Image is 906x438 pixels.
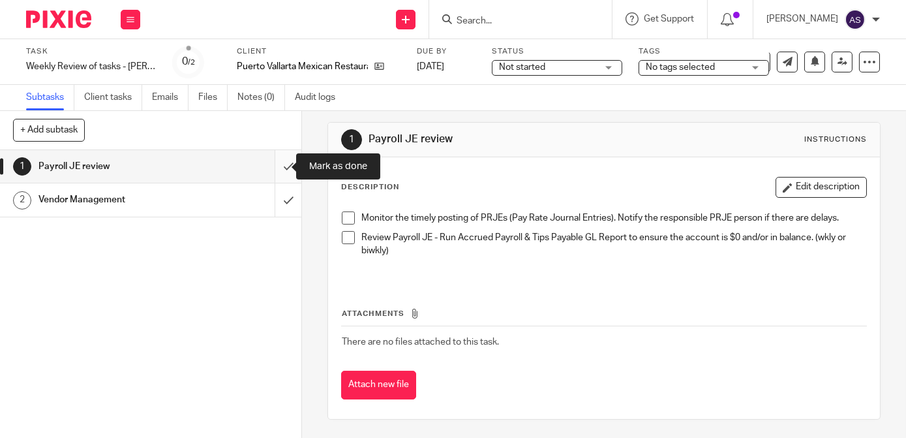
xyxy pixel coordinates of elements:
button: Edit description [776,177,867,198]
span: Get Support [644,14,694,23]
h1: Vendor Management [38,190,187,210]
span: Not started [499,63,545,72]
label: Status [492,46,622,57]
img: svg%3E [845,9,866,30]
img: Pixie [26,10,91,28]
button: + Add subtask [13,119,85,141]
p: [PERSON_NAME] [766,12,838,25]
span: No tags selected [646,63,715,72]
label: Client [237,46,400,57]
a: Client tasks [84,85,142,110]
div: Weekly Review of tasks - [PERSON_NAME] [26,60,157,73]
a: Audit logs [295,85,345,110]
span: Attachments [342,310,404,317]
div: 2 [13,191,31,210]
div: Instructions [804,134,867,145]
h1: Payroll JE review [38,157,187,176]
div: 0 [182,54,195,69]
button: Attach new file [341,371,416,400]
span: [DATE] [417,62,444,71]
p: Review Payroll JE - Run Accrued Payroll & Tips Payable GL Report to ensure the account is $0 and/... [361,231,867,258]
p: Description [341,182,399,193]
input: Search [455,16,573,27]
p: Monitor the timely posting of PRJEs (Pay Rate Journal Entries). Notify the responsible PRJE perso... [361,211,867,225]
small: /2 [188,59,195,66]
div: 1 [13,157,31,176]
a: Files [198,85,228,110]
a: Emails [152,85,189,110]
label: Task [26,46,157,57]
label: Tags [639,46,769,57]
label: Due by [417,46,476,57]
h1: Payroll JE review [369,133,631,146]
a: Notes (0) [237,85,285,110]
a: Subtasks [26,85,74,110]
div: 1 [341,129,362,150]
div: Weekly Review of tasks - JA [26,60,157,73]
p: Puerto Vallarta Mexican Restaurants [237,60,368,73]
span: There are no files attached to this task. [342,337,499,347]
